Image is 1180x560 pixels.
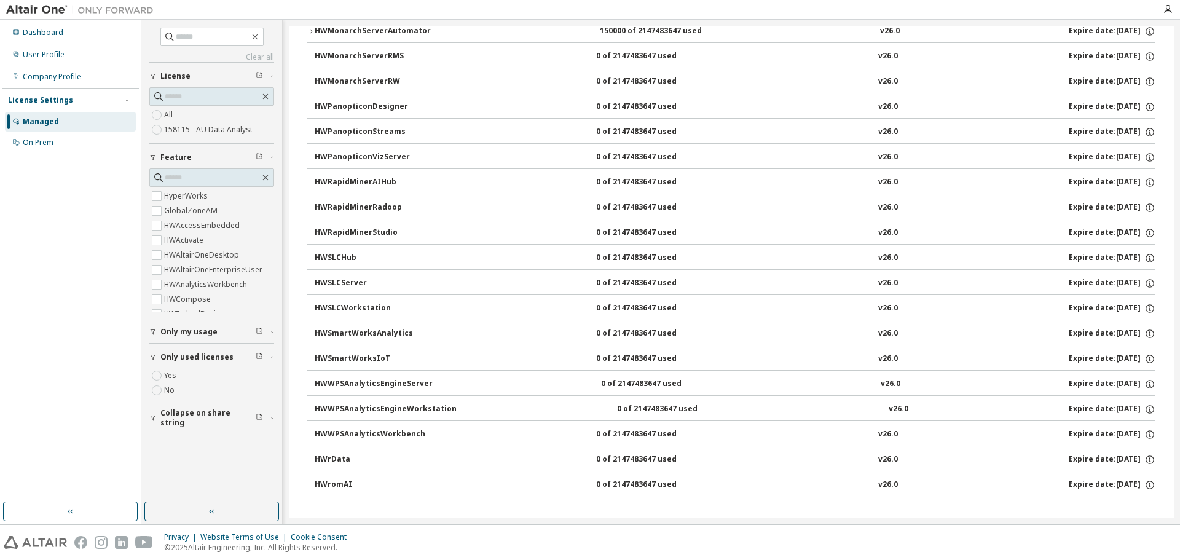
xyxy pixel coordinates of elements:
div: v26.0 [878,253,898,264]
div: Expire date: [DATE] [1069,202,1155,213]
button: License [149,63,274,90]
span: Only my usage [160,327,218,337]
div: Expire date: [DATE] [1069,479,1155,491]
div: v26.0 [878,479,898,491]
div: v26.0 [878,454,898,465]
button: Only my usage [149,318,274,345]
div: Expire date: [DATE] [1069,404,1155,415]
div: Cookie Consent [291,532,354,542]
div: Expire date: [DATE] [1069,253,1155,264]
div: v26.0 [878,177,898,188]
div: HWSLCWorkstation [315,303,425,314]
div: v26.0 [878,303,898,314]
label: All [164,108,175,122]
span: Only used licenses [160,352,234,362]
div: Expire date: [DATE] [1069,303,1155,314]
label: HWAnalyticsWorkbench [164,277,250,292]
div: 0 of 2147483647 used [596,429,707,440]
div: v26.0 [878,227,898,239]
button: HWMonarchServerAutomator150000 of 2147483647 usedv26.0Expire date:[DATE] [307,18,1155,45]
div: 0 of 2147483647 used [596,51,707,62]
span: Clear filter [256,413,263,423]
button: HWRapidMinerRadoop0 of 2147483647 usedv26.0Expire date:[DATE] [315,194,1155,221]
div: Privacy [164,532,200,542]
div: v26.0 [878,429,898,440]
button: HWMonarchServerRW0 of 2147483647 usedv26.0Expire date:[DATE] [315,68,1155,95]
div: HWRapidMinerAIHub [315,177,425,188]
div: HWPanopticonStreams [315,127,425,138]
div: On Prem [23,138,53,148]
div: 0 of 2147483647 used [617,404,728,415]
div: 0 of 2147483647 used [596,454,707,465]
div: 0 of 2147483647 used [596,479,707,491]
div: HWWPSAnalyticsEngineServer [315,379,433,390]
div: Managed [23,117,59,127]
div: Expire date: [DATE] [1069,152,1155,163]
p: © 2025 Altair Engineering, Inc. All Rights Reserved. [164,542,354,553]
div: HWrData [315,454,425,465]
div: HWMonarchServerRW [315,76,425,87]
img: facebook.svg [74,536,87,549]
span: Feature [160,152,192,162]
button: HWWPSAnalyticsEngineServer0 of 2147483647 usedv26.0Expire date:[DATE] [315,371,1155,398]
label: 158115 - AU Data Analyst [164,122,255,137]
img: altair_logo.svg [4,536,67,549]
button: HWWPSAnalyticsWorkbench0 of 2147483647 usedv26.0Expire date:[DATE] [315,421,1155,448]
button: HWSmartWorksIoT0 of 2147483647 usedv26.0Expire date:[DATE] [315,345,1155,373]
div: v26.0 [881,379,900,390]
div: v26.0 [878,101,898,112]
label: GlobalZoneAM [164,203,220,218]
div: v26.0 [878,202,898,213]
button: HWrData0 of 2147483647 usedv26.0Expire date:[DATE] [315,446,1155,473]
span: Clear filter [256,327,263,337]
div: HWSmartWorksIoT [315,353,425,365]
div: Dashboard [23,28,63,37]
div: v26.0 [889,404,908,415]
div: User Profile [23,50,65,60]
div: 0 of 2147483647 used [596,353,707,365]
button: Feature [149,144,274,171]
div: 0 of 2147483647 used [596,202,707,213]
div: 0 of 2147483647 used [596,76,707,87]
div: Expire date: [DATE] [1069,26,1155,37]
div: 150000 of 2147483647 used [600,26,710,37]
div: 0 of 2147483647 used [596,101,707,112]
div: v26.0 [878,278,898,289]
div: Expire date: [DATE] [1069,177,1155,188]
div: Expire date: [DATE] [1069,51,1155,62]
div: v26.0 [878,127,898,138]
div: v26.0 [878,152,898,163]
button: HWRapidMinerStudio0 of 2147483647 usedv26.0Expire date:[DATE] [315,219,1155,246]
img: youtube.svg [135,536,153,549]
button: HWSmartWorksAnalytics0 of 2147483647 usedv26.0Expire date:[DATE] [315,320,1155,347]
div: HWWPSAnalyticsWorkbench [315,429,425,440]
span: Clear filter [256,352,263,362]
button: HWromAI0 of 2147483647 usedv26.0Expire date:[DATE] [315,471,1155,499]
div: v26.0 [878,328,898,339]
div: Expire date: [DATE] [1069,76,1155,87]
label: HWEmbedBasic [164,307,222,321]
span: Clear filter [256,71,263,81]
button: HWPanopticonStreams0 of 2147483647 usedv26.0Expire date:[DATE] [315,119,1155,146]
div: 0 of 2147483647 used [596,278,707,289]
div: HWRapidMinerStudio [315,227,425,239]
div: 0 of 2147483647 used [596,328,707,339]
span: Clear filter [256,152,263,162]
div: HWPanopticonVizServer [315,152,425,163]
div: HWWPSAnalyticsEngineWorkstation [315,404,457,415]
div: 0 of 2147483647 used [596,177,707,188]
div: HWPanopticonDesigner [315,101,425,112]
div: v26.0 [878,353,898,365]
div: HWRapidMinerRadoop [315,202,425,213]
img: instagram.svg [95,536,108,549]
button: Only used licenses [149,344,274,371]
label: HWCompose [164,292,213,307]
div: HWSLCHub [315,253,425,264]
button: HWMonarchServerRMS0 of 2147483647 usedv26.0Expire date:[DATE] [315,43,1155,70]
div: Expire date: [DATE] [1069,127,1155,138]
span: Collapse on share string [160,408,256,428]
div: Expire date: [DATE] [1069,353,1155,365]
div: HWSmartWorksAnalytics [315,328,425,339]
div: Expire date: [DATE] [1069,328,1155,339]
span: License [160,71,191,81]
